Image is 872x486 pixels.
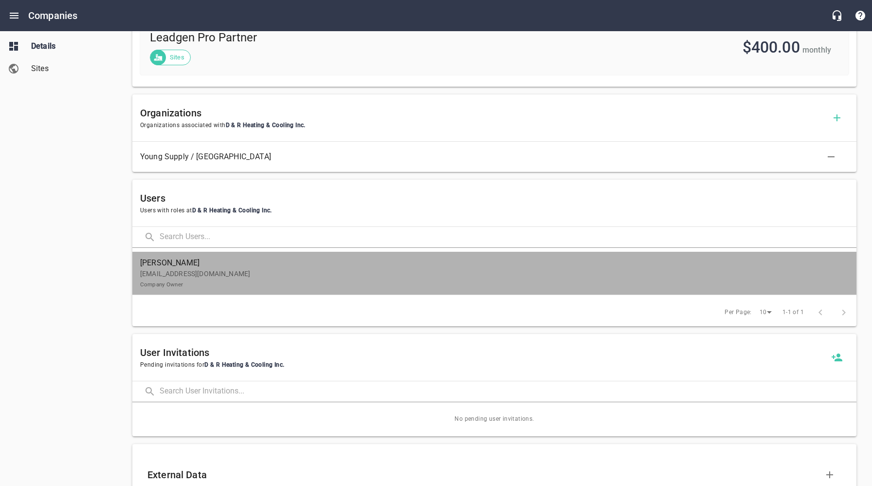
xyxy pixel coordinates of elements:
[819,145,843,168] button: Delete Association
[204,361,284,368] span: D & R Heating & Cooling Inc .
[140,360,825,370] span: Pending invitations for
[743,38,800,56] span: $400.00
[782,308,804,318] span: 1-1 of 1
[802,45,831,55] span: monthly
[160,227,856,248] input: Search Users...
[140,121,825,131] span: Organizations associated with
[825,4,849,27] button: Live Chat
[132,402,856,436] span: No pending user invitations.
[725,308,752,318] span: Per Page:
[160,381,856,402] input: Search User Invitations...
[150,50,191,65] div: Sites
[140,190,849,206] h6: Users
[31,63,105,75] span: Sites
[140,345,825,360] h6: User Invitations
[192,207,272,214] span: D & R Heating & Cooling Inc .
[140,281,183,288] small: Company Owner
[756,306,775,319] div: 10
[825,106,849,130] button: Add Organization
[140,269,841,289] p: [EMAIL_ADDRESS][DOMAIN_NAME]
[31,40,105,52] span: Details
[849,4,872,27] button: Support Portal
[140,257,841,269] span: [PERSON_NAME]
[28,8,77,23] h6: Companies
[140,206,849,216] span: Users with roles at
[825,346,849,369] a: Invite a new user to D & R Heating & Cooling Inc
[147,467,818,483] h6: External Data
[150,30,492,46] span: Leadgen Pro Partner
[132,252,856,295] a: [PERSON_NAME][EMAIL_ADDRESS][DOMAIN_NAME]Company Owner
[164,53,190,62] span: Sites
[140,105,825,121] h6: Organizations
[140,151,833,163] span: Young Supply / [GEOGRAPHIC_DATA]
[2,4,26,27] button: Open drawer
[226,122,306,129] span: D & R Heating & Cooling Inc .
